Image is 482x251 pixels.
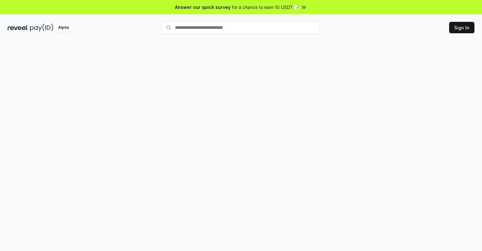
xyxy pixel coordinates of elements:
[30,24,53,32] img: pay_id
[232,4,299,10] span: for a chance to earn 10 USDT 📝
[449,22,474,33] button: Sign In
[175,4,231,10] span: Answer our quick survey
[55,24,72,32] div: Alpha
[8,24,29,32] img: reveel_dark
